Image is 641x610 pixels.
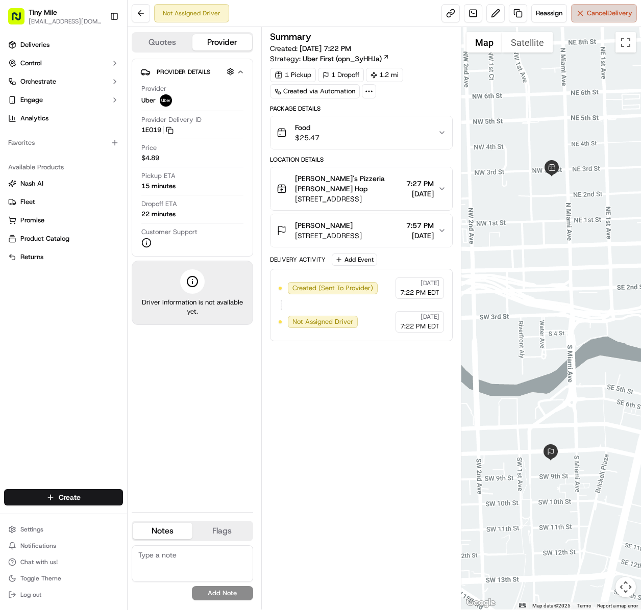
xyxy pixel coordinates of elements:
div: 📗 [10,150,18,158]
span: Food [295,122,319,133]
button: Food$25.47 [270,116,452,149]
div: Strategy: [270,54,389,64]
button: Quotes [133,34,192,50]
span: Provider Details [157,68,210,76]
div: Location Details [270,156,453,164]
button: Promise [4,212,123,228]
a: Open this area in Google Maps (opens a new window) [464,596,498,609]
div: Favorites [4,135,123,151]
button: Provider Details [140,63,244,80]
div: Available Products [4,159,123,175]
span: Tiny Mile [29,7,57,17]
div: We're available if you need us! [35,109,129,117]
span: Map data ©2025 [532,603,571,608]
span: Dropoff ETA [141,199,177,209]
a: Fleet [8,197,119,207]
span: Not Assigned Driver [292,317,353,326]
span: Engage [20,95,43,105]
a: Returns [8,252,119,262]
a: Powered byPylon [72,173,124,182]
span: $4.89 [141,154,159,163]
span: Orchestrate [20,77,56,86]
span: Price [141,143,157,152]
button: Map camera controls [615,577,636,597]
p: Welcome 👋 [10,42,186,58]
div: 1 Pickup [270,68,316,82]
span: [DATE] [421,313,439,321]
button: 1E019 [141,125,174,135]
span: Provider Delivery ID [141,115,202,124]
span: [DATE] [406,189,434,199]
span: $25.47 [295,133,319,143]
div: Delivery Activity [270,256,326,264]
img: uber-new-logo.jpeg [160,94,172,107]
div: Package Details [270,105,453,113]
button: Chat with us! [4,555,123,569]
button: Reassign [531,4,567,22]
button: Log out [4,588,123,602]
button: Toggle fullscreen view [615,32,636,53]
button: Show street map [466,32,502,53]
div: 💻 [86,150,94,158]
h3: Summary [270,32,311,41]
a: Uber First (opn_3yHHJa) [303,54,389,64]
span: Product Catalog [20,234,69,243]
span: Pylon [102,174,124,182]
span: Fleet [20,197,35,207]
span: Reassign [536,9,562,18]
div: 15 minutes [141,182,176,191]
a: 💻API Documentation [82,145,168,163]
span: Uber First (opn_3yHHJa) [303,54,382,64]
span: [PERSON_NAME]'s Pizzeria [PERSON_NAME] Hop [295,173,402,194]
div: Start new chat [35,98,167,109]
span: Deliveries [20,40,50,49]
span: Settings [20,525,43,533]
button: Control [4,55,123,71]
span: Customer Support [141,227,198,237]
button: Notifications [4,539,123,553]
button: Orchestrate [4,73,123,90]
span: [PERSON_NAME] [295,220,353,231]
button: Notes [133,523,192,539]
span: [STREET_ADDRESS] [295,194,402,204]
button: Provider [192,34,252,50]
button: Add Event [332,253,377,266]
span: [STREET_ADDRESS] [295,231,362,241]
a: Promise [8,216,119,225]
button: Keyboard shortcuts [519,603,526,607]
span: Created (Sent To Provider) [292,284,373,293]
a: Created via Automation [270,84,360,98]
button: Show satellite imagery [502,32,553,53]
button: Returns [4,249,123,265]
div: 22 minutes [141,210,176,219]
img: 1736555255976-a54dd68f-1ca7-489b-9aae-adbdc363a1c4 [10,98,29,117]
span: [DATE] [406,231,434,241]
button: Flags [192,523,252,539]
a: Analytics [4,110,123,126]
span: Chat with us! [20,558,58,566]
button: Toggle Theme [4,571,123,586]
a: Nash AI [8,179,119,188]
span: 7:57 PM [406,220,434,231]
span: Knowledge Base [20,149,78,159]
button: Product Catalog [4,231,123,247]
span: Analytics [20,114,48,123]
button: [EMAIL_ADDRESS][DOMAIN_NAME] [29,17,102,26]
span: 7:27 PM [406,179,434,189]
img: Nash [10,11,31,32]
span: API Documentation [96,149,164,159]
button: Nash AI [4,175,123,192]
input: Got a question? Start typing here... [27,67,184,78]
a: Product Catalog [8,234,119,243]
span: [DATE] 7:22 PM [300,44,351,53]
span: Pickup ETA [141,171,176,181]
button: [PERSON_NAME]'s Pizzeria [PERSON_NAME] Hop[STREET_ADDRESS]7:27 PM[DATE] [270,167,452,210]
img: Google [464,596,498,609]
button: CancelDelivery [571,4,637,22]
div: 1 Dropoff [318,68,364,82]
span: Created: [270,43,351,54]
button: Fleet [4,194,123,210]
span: Uber [141,96,156,105]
